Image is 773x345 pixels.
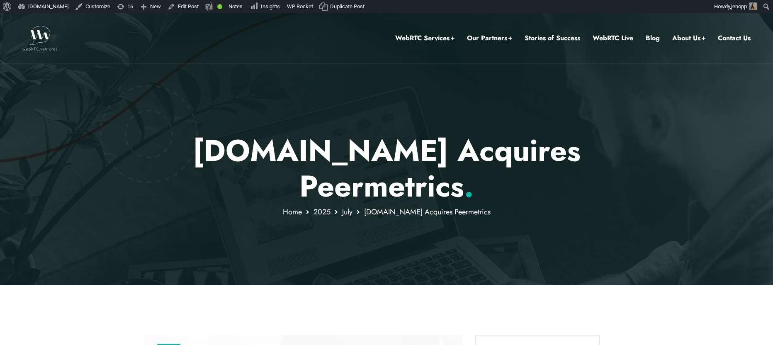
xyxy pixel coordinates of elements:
[731,3,747,10] span: jenopp
[22,26,58,51] img: WebRTC.ventures
[261,3,280,10] span: Insights
[525,33,580,44] a: Stories of Success
[217,4,222,9] div: Good
[646,33,660,44] a: Blog
[144,133,630,204] p: [DOMAIN_NAME] Acquires Peermetrics
[464,165,474,208] span: .
[283,207,302,217] a: Home
[718,33,751,44] a: Contact Us
[395,33,455,44] a: WebRTC Services
[593,33,633,44] a: WebRTC Live
[342,207,352,217] a: July
[672,33,705,44] a: About Us
[364,207,491,217] span: [DOMAIN_NAME] Acquires Peermetrics
[467,33,512,44] a: Our Partners
[314,207,331,217] a: 2025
